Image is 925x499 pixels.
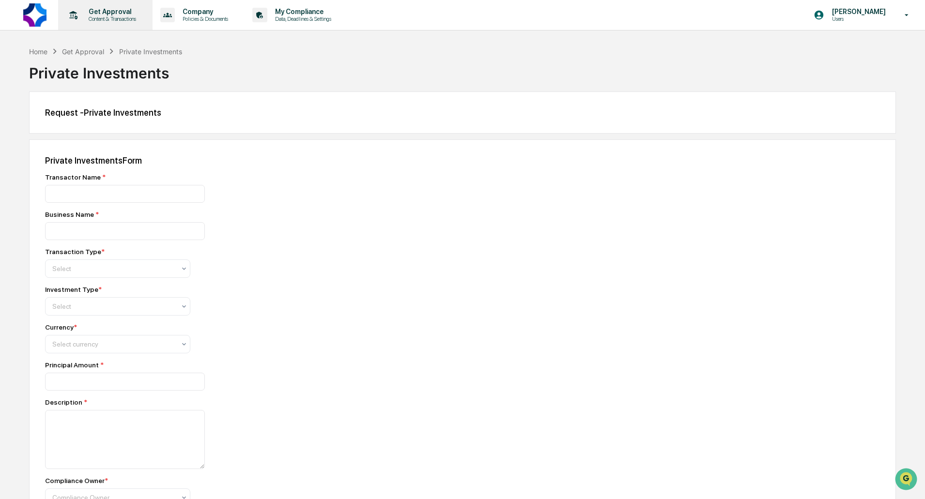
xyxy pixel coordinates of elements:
[45,361,384,369] div: Principal Amount
[29,57,896,82] div: Private Investments
[45,477,108,484] div: Compliance Owner
[45,211,384,218] div: Business Name
[119,47,182,56] div: Private Investments
[894,467,920,493] iframe: Open customer support
[66,118,124,136] a: 🗄️Attestations
[45,107,880,118] div: Request - Private Investments
[45,248,105,256] div: Transaction Type
[70,123,78,131] div: 🗄️
[23,3,46,27] img: logo
[10,123,17,131] div: 🖐️
[62,47,104,56] div: Get Approval
[96,164,117,171] span: Pylon
[68,164,117,171] a: Powered byPylon
[45,286,102,293] div: Investment Type
[19,140,61,150] span: Data Lookup
[824,8,891,15] p: [PERSON_NAME]
[10,74,27,91] img: 1746055101610-c473b297-6a78-478c-a979-82029cc54cd1
[29,47,47,56] div: Home
[6,118,66,136] a: 🖐️Preclearance
[80,122,120,132] span: Attestations
[824,15,891,22] p: Users
[81,15,141,22] p: Content & Transactions
[267,8,336,15] p: My Compliance
[267,15,336,22] p: Data, Deadlines & Settings
[45,155,880,166] div: Private Investments Form
[175,8,233,15] p: Company
[45,323,77,331] div: Currency
[45,173,384,181] div: Transactor Name
[81,8,141,15] p: Get Approval
[33,74,159,84] div: Start new chat
[10,20,176,36] p: How can we help?
[10,141,17,149] div: 🔎
[45,398,384,406] div: Description
[33,84,123,91] div: We're available if you need us!
[6,136,65,154] a: 🔎Data Lookup
[175,15,233,22] p: Policies & Documents
[165,77,176,89] button: Start new chat
[19,122,62,132] span: Preclearance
